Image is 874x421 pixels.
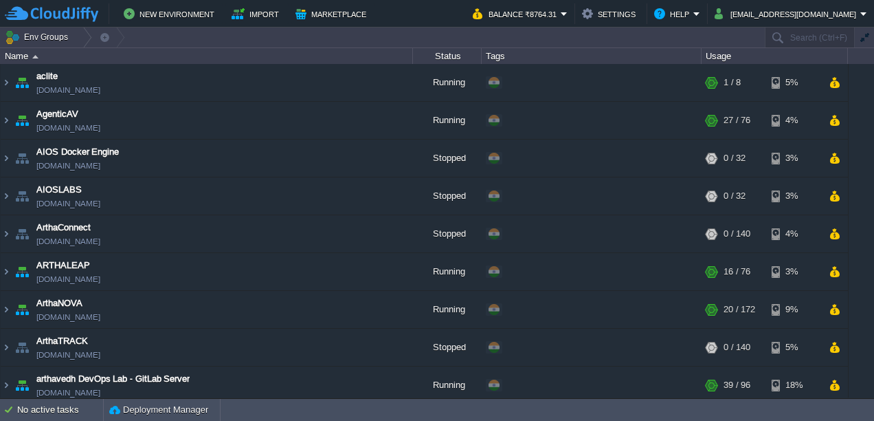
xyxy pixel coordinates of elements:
[724,253,750,290] div: 16 / 76
[36,235,100,248] a: [DOMAIN_NAME]
[1,253,12,290] img: AMDAwAAAACH5BAEAAAAALAAAAAABAAEAAAICRAEAOw==
[772,291,816,328] div: 9%
[36,334,88,348] a: ArthaTRACK
[772,177,816,215] div: 3%
[724,140,746,177] div: 0 / 32
[413,64,482,101] div: Running
[413,329,482,366] div: Stopped
[482,48,701,64] div: Tags
[1,329,12,366] img: AMDAwAAAACH5BAEAAAAALAAAAAABAAEAAAICRAEAOw==
[654,6,693,22] button: Help
[724,64,741,101] div: 1 / 8
[1,140,12,177] img: AMDAwAAAACH5BAEAAAAALAAAAAABAAEAAAICRAEAOw==
[12,64,32,101] img: AMDAwAAAACH5BAEAAAAALAAAAAABAAEAAAICRAEAOw==
[1,177,12,215] img: AMDAwAAAACH5BAEAAAAALAAAAAABAAEAAAICRAEAOw==
[5,6,98,23] img: CloudJiffy
[1,64,12,101] img: AMDAwAAAACH5BAEAAAAALAAAAAABAAEAAAICRAEAOw==
[772,253,816,290] div: 3%
[1,291,12,328] img: AMDAwAAAACH5BAEAAAAALAAAAAABAAEAAAICRAEAOw==
[36,296,82,310] a: ArthaNOVA
[36,386,100,400] a: [DOMAIN_NAME]
[772,64,816,101] div: 5%
[36,159,100,173] a: [DOMAIN_NAME]
[12,291,32,328] img: AMDAwAAAACH5BAEAAAAALAAAAAABAAEAAAICRAEAOw==
[36,145,119,159] a: AIOS Docker Engine
[17,399,103,421] div: No active tasks
[124,6,218,22] button: New Environment
[724,215,750,252] div: 0 / 140
[772,140,816,177] div: 3%
[36,372,190,386] a: arthavedh DevOps Lab - GitLab Server
[12,177,32,215] img: AMDAwAAAACH5BAEAAAAALAAAAAABAAEAAAICRAEAOw==
[1,48,412,64] div: Name
[414,48,481,64] div: Status
[772,329,816,366] div: 5%
[12,253,32,290] img: AMDAwAAAACH5BAEAAAAALAAAAAABAAEAAAICRAEAOw==
[1,367,12,404] img: AMDAwAAAACH5BAEAAAAALAAAAAABAAEAAAICRAEAOw==
[232,6,283,22] button: Import
[36,183,82,197] a: AIOSLABS
[413,140,482,177] div: Stopped
[32,55,38,58] img: AMDAwAAAACH5BAEAAAAALAAAAAABAAEAAAICRAEAOw==
[12,140,32,177] img: AMDAwAAAACH5BAEAAAAALAAAAAABAAEAAAICRAEAOw==
[1,215,12,252] img: AMDAwAAAACH5BAEAAAAALAAAAAABAAEAAAICRAEAOw==
[36,310,100,324] a: [DOMAIN_NAME]
[413,177,482,215] div: Stopped
[582,6,640,22] button: Settings
[772,215,816,252] div: 4%
[12,102,32,139] img: AMDAwAAAACH5BAEAAAAALAAAAAABAAEAAAICRAEAOw==
[724,177,746,215] div: 0 / 32
[413,215,482,252] div: Stopped
[702,48,847,64] div: Usage
[772,102,816,139] div: 4%
[413,291,482,328] div: Running
[413,102,482,139] div: Running
[36,221,91,235] a: ArthaConnect
[36,121,100,135] a: [DOMAIN_NAME]
[36,348,100,362] a: [DOMAIN_NAME]
[109,403,208,417] button: Deployment Manager
[36,197,100,210] a: [DOMAIN_NAME]
[473,6,561,22] button: Balance ₹8764.31
[295,6,370,22] button: Marketplace
[36,83,100,97] span: [DOMAIN_NAME]
[724,102,750,139] div: 27 / 76
[12,329,32,366] img: AMDAwAAAACH5BAEAAAAALAAAAAABAAEAAAICRAEAOw==
[715,6,860,22] button: [EMAIL_ADDRESS][DOMAIN_NAME]
[36,259,90,272] a: ARTHALEAP
[36,272,100,286] a: [DOMAIN_NAME]
[5,28,73,47] button: Env Groups
[413,367,482,404] div: Running
[724,291,755,328] div: 20 / 172
[12,367,32,404] img: AMDAwAAAACH5BAEAAAAALAAAAAABAAEAAAICRAEAOw==
[724,329,750,366] div: 0 / 140
[772,367,816,404] div: 18%
[1,102,12,139] img: AMDAwAAAACH5BAEAAAAALAAAAAABAAEAAAICRAEAOw==
[413,253,482,290] div: Running
[36,107,78,121] a: AgenticAV
[36,69,58,83] a: aclite
[724,367,750,404] div: 39 / 96
[12,215,32,252] img: AMDAwAAAACH5BAEAAAAALAAAAAABAAEAAAICRAEAOw==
